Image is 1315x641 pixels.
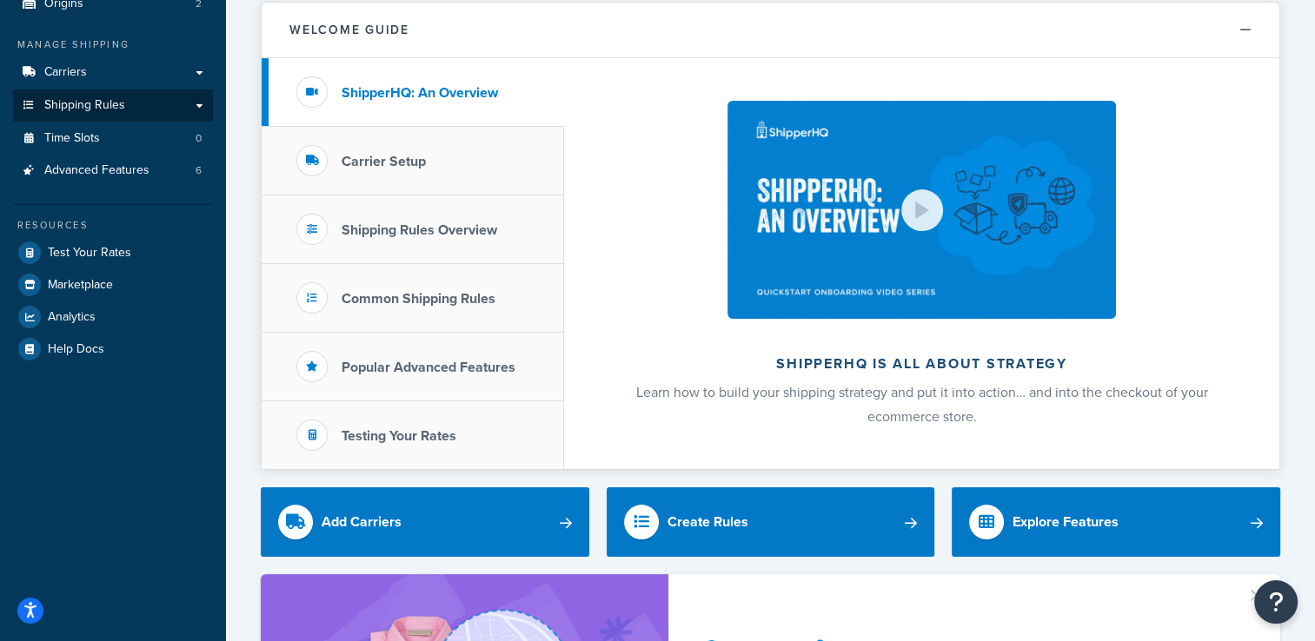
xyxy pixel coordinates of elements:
button: Welcome Guide [262,3,1279,58]
div: Explore Features [1013,510,1119,534]
span: Carriers [44,65,87,80]
span: Test Your Rates [48,246,131,261]
h3: Testing Your Rates [342,428,456,444]
span: Time Slots [44,131,100,146]
a: Shipping Rules [13,89,213,122]
button: Open Resource Center [1254,580,1298,624]
div: Manage Shipping [13,37,213,52]
span: Learn how to build your shipping strategy and put it into action… and into the checkout of your e... [636,382,1208,426]
a: Add Carriers [261,487,589,557]
span: 0 [196,131,202,146]
div: Create Rules [667,510,748,534]
span: Analytics [48,310,96,325]
div: Resources [13,218,213,233]
h3: Popular Advanced Features [342,360,515,375]
img: ShipperHQ is all about strategy [727,101,1115,319]
a: Create Rules [607,487,935,557]
a: Time Slots0 [13,122,213,155]
span: 6 [196,163,202,178]
span: Help Docs [48,342,104,357]
span: Marketplace [48,278,113,293]
div: Add Carriers [322,510,402,534]
a: Marketplace [13,269,213,301]
li: Time Slots [13,122,213,155]
h2: ShipperHQ is all about strategy [610,356,1233,372]
li: Advanced Features [13,155,213,187]
span: Shipping Rules [44,98,125,113]
a: Help Docs [13,334,213,365]
a: Explore Features [952,487,1280,557]
h3: ShipperHQ: An Overview [342,85,498,101]
h3: Carrier Setup [342,154,426,169]
a: Analytics [13,301,213,333]
h3: Shipping Rules Overview [342,222,497,238]
span: Advanced Features [44,163,149,178]
a: Carriers [13,56,213,89]
a: Advanced Features6 [13,155,213,187]
h3: Common Shipping Rules [342,291,495,307]
a: Test Your Rates [13,237,213,268]
h2: Welcome Guide [289,23,409,36]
